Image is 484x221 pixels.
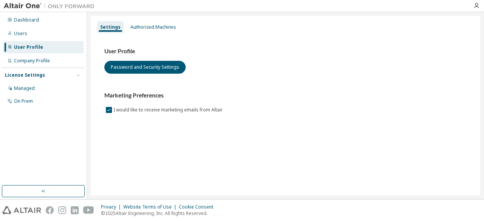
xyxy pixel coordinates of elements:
div: Website Terms of Use [123,204,179,210]
label: I would like to receive marketing emails from Altair [113,105,224,114]
img: altair_logo.svg [2,206,41,214]
img: youtube.svg [83,206,94,214]
div: Managed [14,85,35,91]
h3: Marketing Preferences [104,92,467,99]
button: Password and Security Settings [104,61,186,74]
div: License Settings [5,72,45,78]
div: Users [14,31,27,37]
p: © 2025 Altair Engineering, Inc. All Rights Reserved. [101,210,218,216]
div: Cookie Consent [179,204,218,210]
div: Authorized Machines [130,24,176,30]
img: linkedin.svg [71,206,79,214]
div: On Prem [14,98,33,104]
img: facebook.svg [46,206,54,214]
div: Dashboard [14,17,39,23]
div: Privacy [101,204,123,210]
h3: User Profile [104,48,467,55]
div: User Profile [14,44,43,50]
img: Altair One [4,2,98,10]
div: Settings [100,24,121,30]
div: Company Profile [14,58,50,64]
img: instagram.svg [58,206,66,214]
